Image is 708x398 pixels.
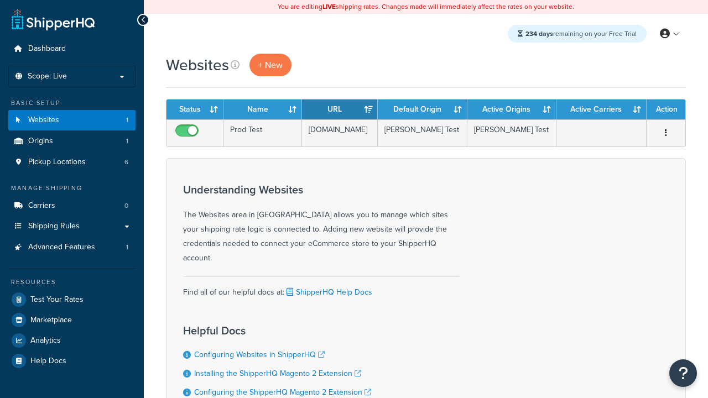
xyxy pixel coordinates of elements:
span: Pickup Locations [28,158,86,167]
div: Manage Shipping [8,184,136,193]
a: Dashboard [8,39,136,59]
a: Help Docs [8,351,136,371]
span: Advanced Features [28,243,95,252]
li: Advanced Features [8,237,136,258]
span: Carriers [28,201,55,211]
td: [DOMAIN_NAME] [302,119,378,146]
span: Shipping Rules [28,222,80,231]
span: + New [258,59,283,71]
span: Test Your Rates [30,295,84,305]
th: Status: activate to sort column ascending [166,99,223,119]
h3: Understanding Websites [183,184,460,196]
span: Dashboard [28,44,66,54]
li: Carriers [8,196,136,216]
li: Websites [8,110,136,130]
span: Websites [28,116,59,125]
li: Origins [8,131,136,151]
th: Default Origin: activate to sort column ascending [378,99,467,119]
a: Shipping Rules [8,216,136,237]
span: 6 [124,158,128,167]
a: Marketplace [8,310,136,330]
th: Active Origins: activate to sort column ascending [467,99,556,119]
span: 1 [126,243,128,252]
strong: 234 days [525,29,553,39]
a: + New [249,54,291,76]
span: 1 [126,137,128,146]
a: Analytics [8,331,136,350]
a: Advanced Features 1 [8,237,136,258]
a: Carriers 0 [8,196,136,216]
a: Test Your Rates [8,290,136,310]
div: Find all of our helpful docs at: [183,276,460,300]
td: Prod Test [223,119,302,146]
th: Active Carriers: activate to sort column ascending [556,99,647,119]
span: 0 [124,201,128,211]
a: ShipperHQ Help Docs [284,286,372,298]
span: Origins [28,137,53,146]
a: Origins 1 [8,131,136,151]
h3: Helpful Docs [183,324,382,337]
th: Action [647,99,685,119]
div: remaining on your Free Trial [508,25,647,43]
span: 1 [126,116,128,125]
a: Configuring Websites in ShipperHQ [194,349,325,360]
a: Configuring the ShipperHQ Magento 2 Extension [194,386,371,398]
span: Analytics [30,336,61,345]
th: Name: activate to sort column ascending [223,99,302,119]
span: Help Docs [30,357,66,366]
a: Pickup Locations 6 [8,152,136,172]
a: ShipperHQ Home [12,8,95,30]
li: Pickup Locations [8,152,136,172]
span: Marketplace [30,316,72,325]
span: Scope: Live [28,72,67,81]
button: Open Resource Center [669,359,697,387]
div: Basic Setup [8,98,136,108]
a: Websites 1 [8,110,136,130]
td: [PERSON_NAME] Test [467,119,556,146]
h1: Websites [166,54,229,76]
div: The Websites area in [GEOGRAPHIC_DATA] allows you to manage which sites your shipping rate logic ... [183,184,460,265]
th: URL: activate to sort column ascending [302,99,378,119]
td: [PERSON_NAME] Test [378,119,467,146]
a: Installing the ShipperHQ Magento 2 Extension [194,368,361,379]
b: LIVE [322,2,336,12]
div: Resources [8,277,136,287]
